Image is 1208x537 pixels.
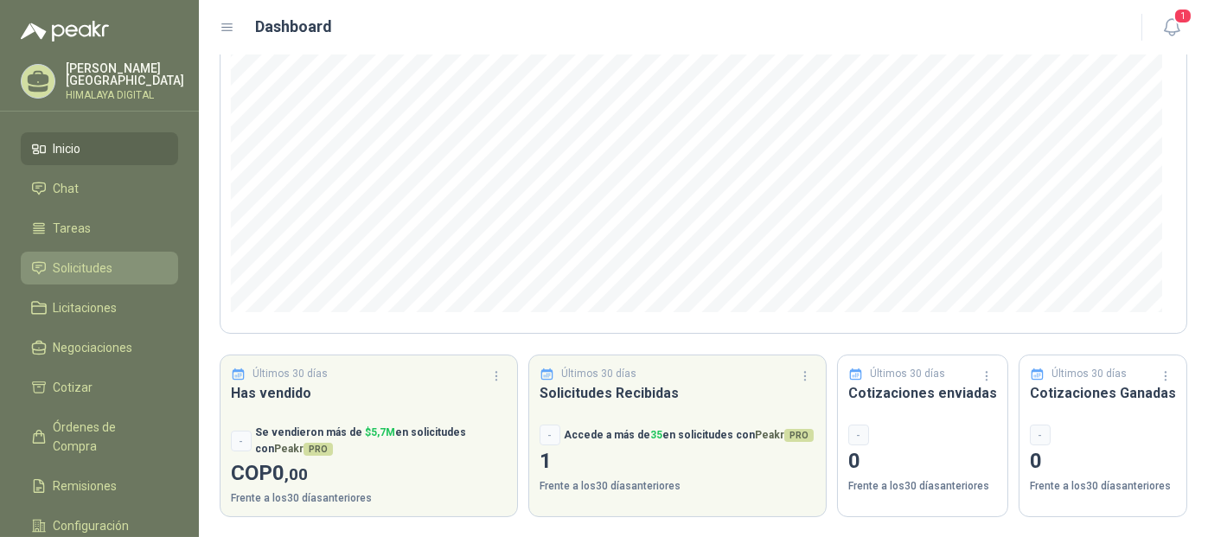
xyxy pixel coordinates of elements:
[54,139,81,158] span: Inicio
[1156,12,1187,43] button: 1
[21,252,178,284] a: Solicitudes
[253,366,329,382] p: Últimos 30 días
[231,382,507,404] h3: Has vendido
[21,331,178,364] a: Negociaciones
[21,291,178,324] a: Licitaciones
[848,445,997,478] p: 0
[1030,425,1051,445] div: -
[1173,8,1192,24] span: 1
[256,15,333,39] h1: Dashboard
[848,382,997,404] h3: Cotizaciones enviadas
[1030,478,1176,495] p: Frente a los 30 días anteriores
[848,425,869,445] div: -
[562,366,637,382] p: Últimos 30 días
[284,464,308,484] span: ,00
[231,431,252,451] div: -
[54,298,118,317] span: Licitaciones
[21,371,178,404] a: Cotizar
[564,427,814,444] p: Accede a más de en solicitudes con
[1030,382,1176,404] h3: Cotizaciones Ganadas
[21,411,178,463] a: Órdenes de Compra
[231,457,507,490] p: COP
[54,338,133,357] span: Negociaciones
[21,132,178,165] a: Inicio
[650,429,662,441] span: 35
[54,259,113,278] span: Solicitudes
[21,212,178,245] a: Tareas
[21,172,178,205] a: Chat
[54,179,80,198] span: Chat
[54,378,93,397] span: Cotizar
[21,470,178,502] a: Remisiones
[66,62,184,86] p: [PERSON_NAME] [GEOGRAPHIC_DATA]
[540,445,815,478] p: 1
[54,476,118,495] span: Remisiones
[1052,366,1128,382] p: Últimos 30 días
[755,429,814,441] span: Peakr
[540,478,815,495] p: Frente a los 30 días anteriores
[540,382,815,404] h3: Solicitudes Recibidas
[21,21,109,42] img: Logo peakr
[540,425,560,445] div: -
[231,490,507,507] p: Frente a los 30 días anteriores
[272,461,308,485] span: 0
[54,516,130,535] span: Configuración
[848,478,997,495] p: Frente a los 30 días anteriores
[54,219,92,238] span: Tareas
[274,443,333,455] span: Peakr
[1030,445,1176,478] p: 0
[255,425,507,457] p: Se vendieron más de en solicitudes con
[304,443,333,456] span: PRO
[54,418,162,456] span: Órdenes de Compra
[365,426,395,438] span: $ 5,7M
[871,366,946,382] p: Últimos 30 días
[66,90,184,100] p: HIMALAYA DIGITAL
[784,429,814,442] span: PRO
